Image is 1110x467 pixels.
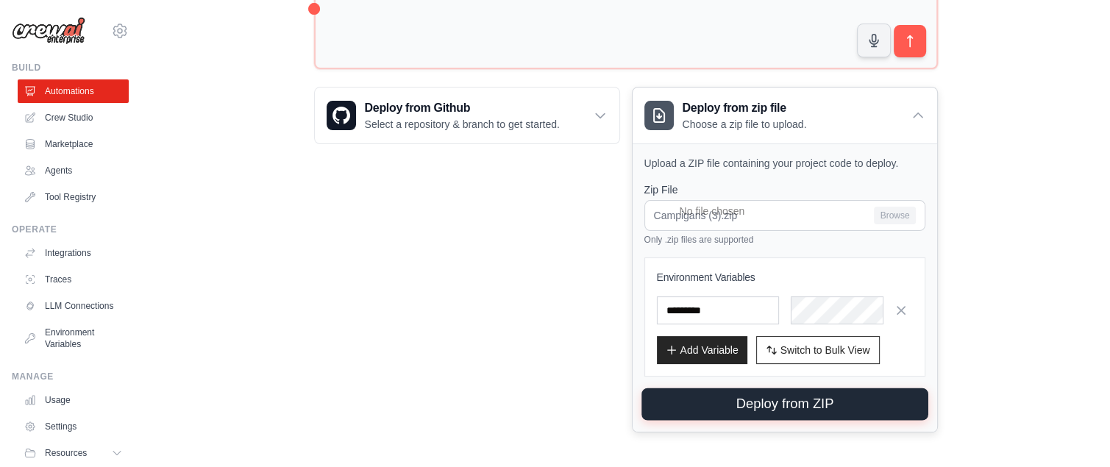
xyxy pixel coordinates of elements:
[683,117,807,132] p: Choose a zip file to upload.
[780,343,870,357] span: Switch to Bulk View
[12,17,85,45] img: Logo
[18,268,129,291] a: Traces
[18,294,129,318] a: LLM Connections
[18,159,129,182] a: Agents
[644,200,925,231] input: Campigans (3).zip Browse
[756,336,880,364] button: Switch to Bulk View
[641,388,928,421] button: Deploy from ZIP
[18,106,129,129] a: Crew Studio
[18,241,129,265] a: Integrations
[18,132,129,156] a: Marketplace
[365,117,560,132] p: Select a repository & branch to get started.
[45,447,87,459] span: Resources
[365,99,560,117] h3: Deploy from Github
[644,182,925,197] label: Zip File
[18,321,129,356] a: Environment Variables
[18,79,129,103] a: Automations
[12,224,129,235] div: Operate
[18,185,129,209] a: Tool Registry
[18,415,129,438] a: Settings
[657,270,913,285] h3: Environment Variables
[657,336,747,364] button: Add Variable
[12,371,129,382] div: Manage
[12,62,129,74] div: Build
[644,156,925,171] p: Upload a ZIP file containing your project code to deploy.
[1036,396,1110,467] iframe: Chat Widget
[683,99,807,117] h3: Deploy from zip file
[18,388,129,412] a: Usage
[18,441,129,465] button: Resources
[644,234,925,246] p: Only .zip files are supported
